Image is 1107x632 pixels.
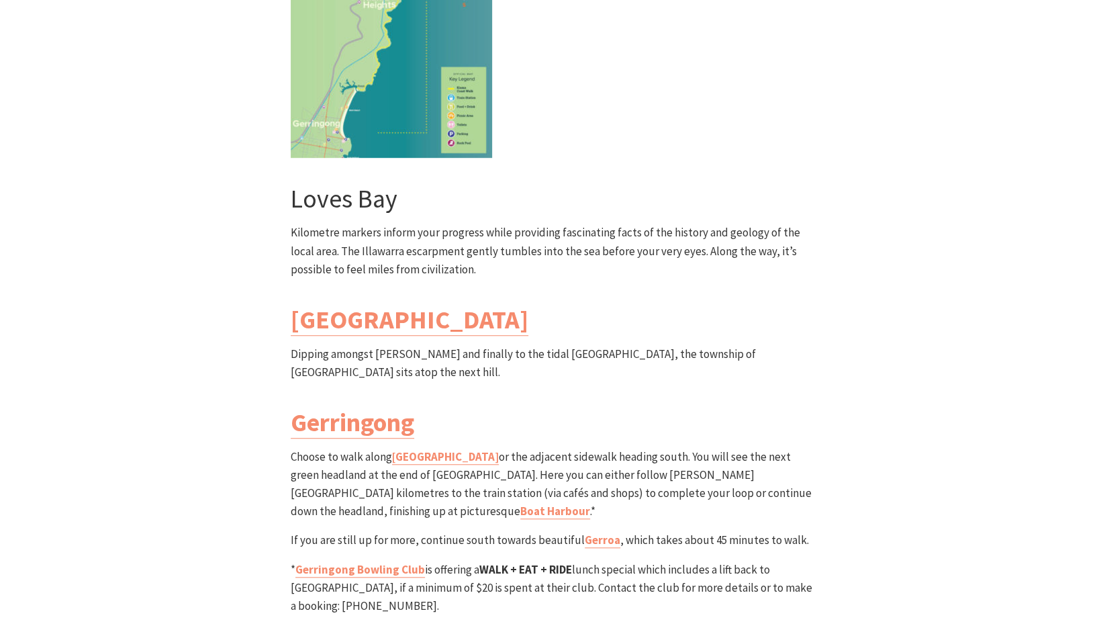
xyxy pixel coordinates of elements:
p: Choose to walk along or the adjacent sidewalk heading south. You will see the next green headland... [291,448,817,521]
p: Kilometre markers inform your progress while providing fascinating facts of the history and geolo... [291,224,817,279]
a: [GEOGRAPHIC_DATA] [291,304,528,336]
a: Gerringong Bowling Club [295,562,425,578]
p: Dipping amongst [PERSON_NAME] and finally to the tidal [GEOGRAPHIC_DATA], the township of [GEOGRA... [291,345,817,381]
a: Gerroa [585,533,620,548]
a: Boat Harbour [520,504,590,519]
h3: Loves Bay [291,183,817,214]
a: Gerringong [291,406,414,439]
strong: WALK + EAT + RIDE [479,562,572,577]
p: * is offering a lunch special which includes a lift back to [GEOGRAPHIC_DATA], if a minimum of $2... [291,561,817,616]
a: [GEOGRAPHIC_DATA] [392,449,499,465]
p: If you are still up for more, continue south towards beautiful , which takes about 45 minutes to ... [291,531,817,549]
